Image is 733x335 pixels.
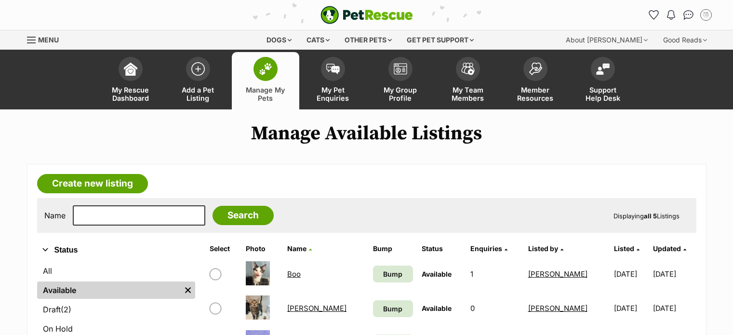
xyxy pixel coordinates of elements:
[383,269,402,279] span: Bump
[213,206,274,225] input: Search
[528,269,587,279] a: [PERSON_NAME]
[698,7,714,23] button: My account
[664,7,679,23] button: Notifications
[614,244,640,253] a: Listed
[383,304,402,314] span: Bump
[400,30,480,50] div: Get pet support
[529,62,542,75] img: member-resources-icon-8e73f808a243e03378d46382f2149f9095a855e16c252ad45f914b54edf8863c.svg
[287,304,347,313] a: [PERSON_NAME]
[260,30,298,50] div: Dogs
[683,10,693,20] img: chat-41dd97257d64d25036548639549fe6c8038ab92f7586957e7f3b1b290dea8141.svg
[37,301,195,318] a: Draft
[470,244,507,253] a: Enquiries
[502,52,569,109] a: Member Resources
[37,262,195,280] a: All
[559,30,654,50] div: About [PERSON_NAME]
[613,212,680,220] span: Displaying Listings
[394,63,407,75] img: group-profile-icon-3fa3cf56718a62981997c0bc7e787c4b2cf8bcc04b72c1350f741eb67cf2f40e.svg
[44,211,66,220] label: Name
[514,86,557,102] span: Member Resources
[434,52,502,109] a: My Team Members
[418,241,466,256] th: Status
[326,64,340,74] img: pet-enquiries-icon-7e3ad2cf08bfb03b45e93fb7055b45f3efa6380592205ae92323e6603595dc1f.svg
[27,30,66,48] a: Menu
[191,62,205,76] img: add-pet-listing-icon-0afa8454b4691262ce3f59096e99ab1cd57d4a30225e0717b998d2c9b9846f56.svg
[206,241,241,256] th: Select
[466,292,523,325] td: 0
[287,269,301,279] a: Boo
[701,10,711,20] img: Kelly Handsaker profile pic
[97,52,164,109] a: My Rescue Dashboard
[610,292,652,325] td: [DATE]
[164,52,232,109] a: Add a Pet Listing
[373,300,413,317] a: Bump
[232,52,299,109] a: Manage My Pets
[528,304,587,313] a: [PERSON_NAME]
[528,244,558,253] span: Listed by
[653,244,681,253] span: Updated
[37,174,148,193] a: Create new listing
[422,304,452,312] span: Available
[422,270,452,278] span: Available
[379,86,422,102] span: My Group Profile
[300,30,336,50] div: Cats
[461,63,475,75] img: team-members-icon-5396bd8760b3fe7c0b43da4ab00e1e3bb1a5d9ba89233759b79545d2d3fc5d0d.svg
[124,62,137,76] img: dashboard-icon-eb2f2d2d3e046f16d808141f083e7271f6b2e854fb5c12c21221c1fb7104beca.svg
[287,244,312,253] a: Name
[653,244,686,253] a: Updated
[37,244,195,256] button: Status
[653,257,695,291] td: [DATE]
[466,257,523,291] td: 1
[299,52,367,109] a: My Pet Enquiries
[470,244,502,253] span: translation missing: en.admin.listings.index.attributes.enquiries
[610,257,652,291] td: [DATE]
[37,281,181,299] a: Available
[61,304,71,315] span: (2)
[614,244,634,253] span: Listed
[681,7,696,23] a: Conversations
[646,7,662,23] a: Favourites
[446,86,490,102] span: My Team Members
[176,86,220,102] span: Add a Pet Listing
[109,86,152,102] span: My Rescue Dashboard
[181,281,195,299] a: Remove filter
[259,63,272,75] img: manage-my-pets-icon-02211641906a0b7f246fdf0571729dbe1e7629f14944591b6c1af311fb30b64b.svg
[528,244,563,253] a: Listed by
[596,63,610,75] img: help-desk-icon-fdf02630f3aa405de69fd3d07c3f3aa587a6932b1a1747fa1d2bba05be0121f9.svg
[644,212,657,220] strong: all 5
[581,86,625,102] span: Support Help Desk
[569,52,637,109] a: Support Help Desk
[320,6,413,24] img: logo-e224e6f780fb5917bec1dbf3a21bbac754714ae5b6737aabdf751b685950b380.svg
[646,7,714,23] ul: Account quick links
[338,30,399,50] div: Other pets
[667,10,675,20] img: notifications-46538b983faf8c2785f20acdc204bb7945ddae34d4c08c2a6579f10ce5e182be.svg
[242,241,282,256] th: Photo
[311,86,355,102] span: My Pet Enquiries
[38,36,59,44] span: Menu
[244,86,287,102] span: Manage My Pets
[653,292,695,325] td: [DATE]
[367,52,434,109] a: My Group Profile
[656,30,714,50] div: Good Reads
[369,241,417,256] th: Bump
[320,6,413,24] a: PetRescue
[373,266,413,282] a: Bump
[287,244,307,253] span: Name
